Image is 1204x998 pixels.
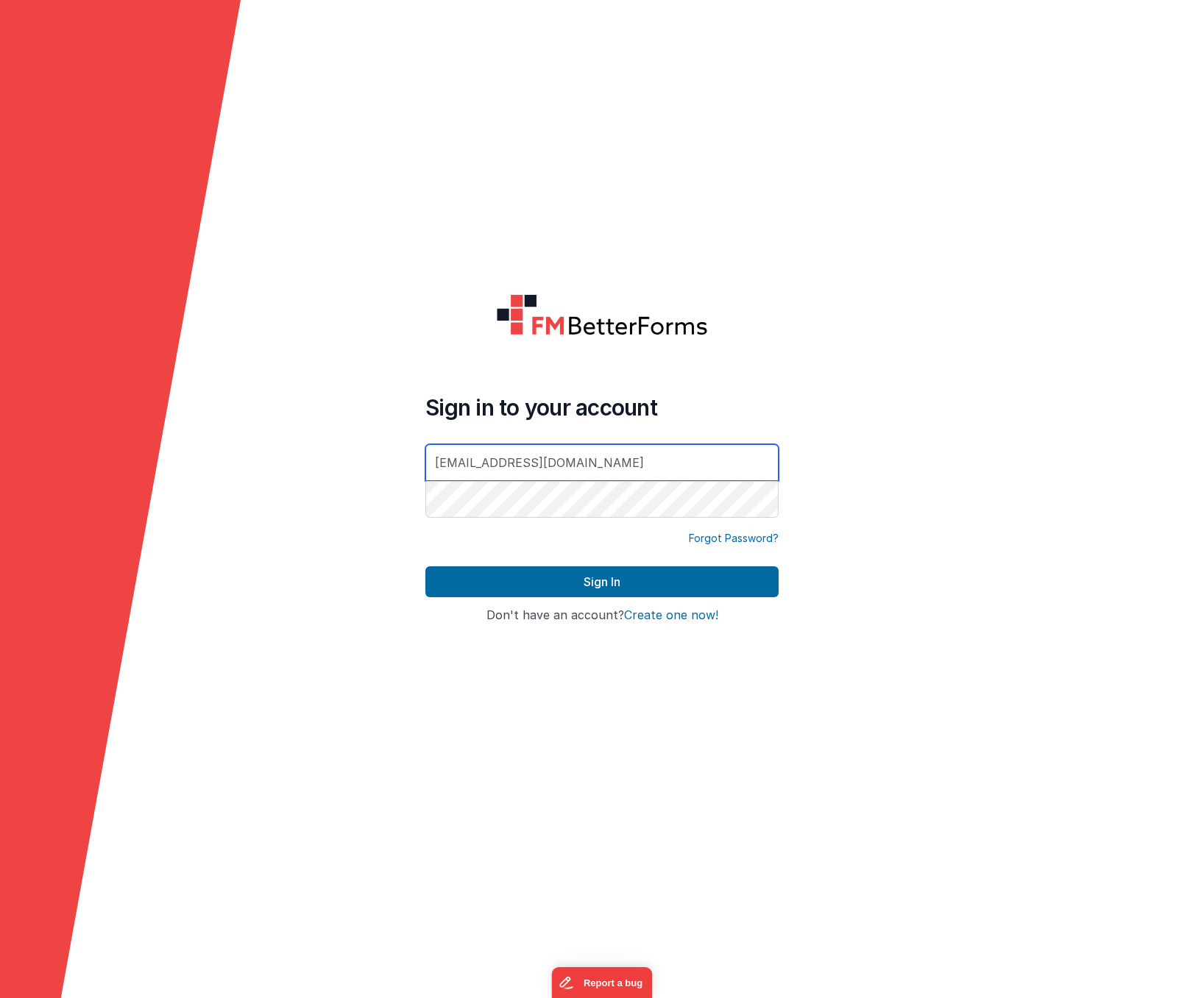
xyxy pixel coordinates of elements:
input: Email Address [425,444,779,481]
h4: Don't have an account? [425,609,779,622]
button: Sign In [425,566,779,597]
a: Forgot Password? [689,531,779,546]
iframe: Marker.io feedback button [552,967,653,998]
button: Create one now! [624,609,718,622]
h4: Sign in to your account [425,394,779,421]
